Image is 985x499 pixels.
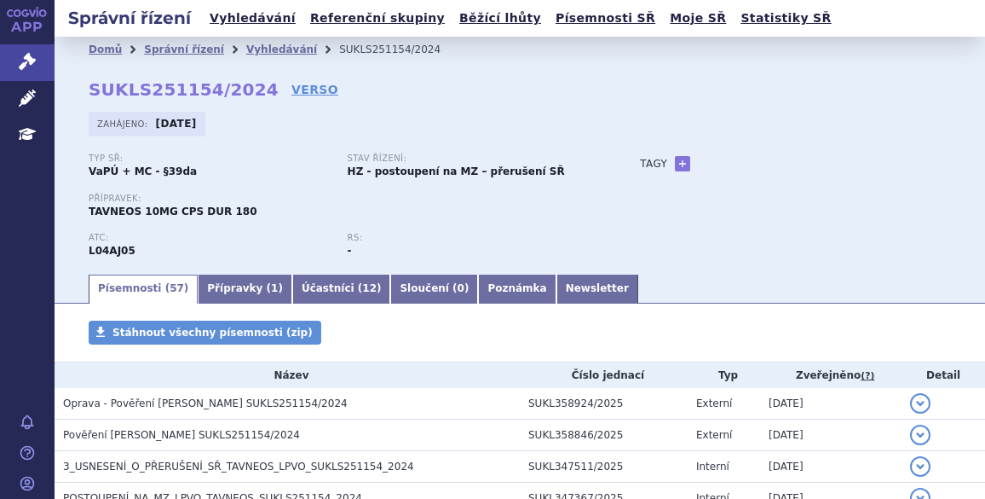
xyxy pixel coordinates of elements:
th: Typ [688,363,760,388]
span: 0 [458,282,464,294]
h3: Tagy [640,154,667,174]
strong: - [348,245,352,257]
a: Vyhledávání [204,7,301,30]
span: Interní [696,461,729,473]
a: VERSO [291,81,338,98]
p: Typ SŘ: [89,154,331,164]
a: Statistiky SŘ [735,7,836,30]
h2: Správní řízení [55,6,204,30]
span: TAVNEOS 10MG CPS DUR 180 [89,206,257,218]
button: detail [910,425,930,445]
span: Pověření Jan Doležel SUKLS251154/2024 [63,429,300,441]
p: ATC: [89,233,331,243]
span: Zahájeno: [97,117,151,131]
p: Stav řízení: [348,154,590,164]
strong: VaPÚ + MC - §39da [89,165,197,177]
span: 1 [271,282,278,294]
td: SUKL358846/2025 [520,420,688,451]
span: Oprava - Pověření Jan Doležel SUKLS251154/2024 [63,397,348,409]
span: 12 [362,282,377,294]
span: Externí [696,397,732,409]
td: [DATE] [760,420,901,451]
p: Přípravek: [89,194,606,204]
button: detail [910,456,930,477]
a: Účastníci (12) [292,275,391,304]
th: Zveřejněno [760,363,901,388]
a: + [675,156,690,171]
a: Domů [89,44,122,55]
a: Stáhnout všechny písemnosti (zip) [89,321,321,345]
span: Stáhnout všechny písemnosti (zip) [112,327,313,339]
a: Správní řízení [144,44,224,55]
td: [DATE] [760,451,901,483]
a: Přípravky (1) [198,275,292,304]
a: Moje SŘ [665,7,731,30]
li: SUKLS251154/2024 [339,37,463,62]
strong: SUKLS251154/2024 [89,79,279,100]
td: SUKL358924/2025 [520,388,688,420]
abbr: (?) [861,370,874,382]
a: Písemnosti SŘ [550,7,660,30]
span: Externí [696,429,732,441]
a: Referenční skupiny [305,7,450,30]
a: Newsletter [556,275,638,304]
button: detail [910,393,930,414]
td: SUKL347511/2025 [520,451,688,483]
a: Běžící lhůty [454,7,546,30]
strong: [DATE] [156,118,197,130]
a: Poznámka [478,275,556,304]
th: Název [55,363,520,388]
td: [DATE] [760,388,901,420]
th: Detail [901,363,985,388]
a: Písemnosti (57) [89,275,198,304]
th: Číslo jednací [520,363,688,388]
span: 57 [170,282,184,294]
a: Sloučení (0) [390,275,478,304]
span: 3_USNESENÍ_O_PŘERUŠENÍ_SŘ_TAVNEOS_LPVO_SUKLS251154_2024 [63,461,414,473]
p: RS: [348,233,590,243]
a: Vyhledávání [246,44,317,55]
strong: AVAKOPAN [89,245,135,257]
strong: HZ - postoupení na MZ – přerušení SŘ [348,165,565,177]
